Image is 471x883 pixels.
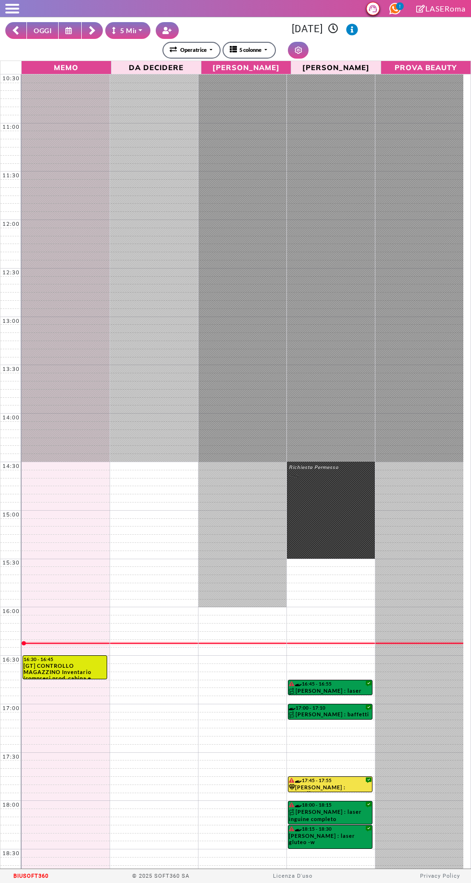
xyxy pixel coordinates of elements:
[0,656,22,663] div: 16:30
[294,62,378,72] span: [PERSON_NAME]
[289,681,372,687] div: 16:45 - 16:55
[0,753,22,760] div: 17:30
[0,511,22,518] div: 15:00
[0,172,22,179] div: 11:30
[0,269,22,276] div: 12:30
[273,873,312,879] a: Licenza D'uso
[0,463,22,469] div: 14:30
[156,22,179,39] button: Crea nuovo contatto rapido
[0,801,22,808] div: 18:00
[184,23,466,36] h3: [DATE]
[420,873,460,879] a: Privacy Policy
[24,662,106,679] div: [GT] CONTROLLO MAGAZZINO Inventario (compresi prod. cabina e consumabili) con controllo differenz...
[416,4,466,13] a: LASERoma
[112,25,148,36] div: 5 Minuti
[289,802,294,807] i: Il cliente ha degli insoluti
[289,778,294,783] i: Il cliente ha degli insoluti
[0,221,22,227] div: 12:00
[289,826,294,831] i: Il cliente ha degli insoluti
[289,687,372,695] div: [PERSON_NAME] : laser ascelle
[24,656,106,662] div: 16:30 - 16:45
[289,681,294,686] i: Il cliente ha degli insoluti
[289,784,372,792] div: [PERSON_NAME] : controllo zona
[289,705,372,711] div: 17:00 - 17:10
[0,850,22,857] div: 18:30
[289,809,372,824] div: [PERSON_NAME] : laser inguine completo
[0,705,22,711] div: 17:00
[0,75,22,82] div: 10:30
[0,559,22,566] div: 15:30
[289,777,372,784] div: 17:45 - 17:55
[204,62,288,72] span: [PERSON_NAME]
[289,802,372,808] div: 18:00 - 18:15
[26,22,59,39] button: OGGI
[289,833,372,848] div: [PERSON_NAME] : laser gluteo -w
[0,366,22,372] div: 13:30
[289,470,372,478] span: null
[114,62,198,72] span: Da Decidere
[289,711,372,719] div: [PERSON_NAME] : baffetti
[289,711,296,718] img: PERCORSO
[289,688,296,695] img: PERCORSO
[0,318,22,324] div: 13:00
[289,464,372,478] div: Richiesta Permesso
[384,62,469,72] span: PROVA BEAUTY
[416,5,425,12] i: Clicca per andare alla pagina di firma
[289,784,295,790] i: Categoria cliente: Diamante
[0,414,22,421] div: 14:00
[289,809,296,816] img: PERCORSO
[0,608,22,614] div: 16:00
[24,62,109,72] span: Memo
[0,123,22,130] div: 11:00
[289,826,372,832] div: 18:15 - 18:30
